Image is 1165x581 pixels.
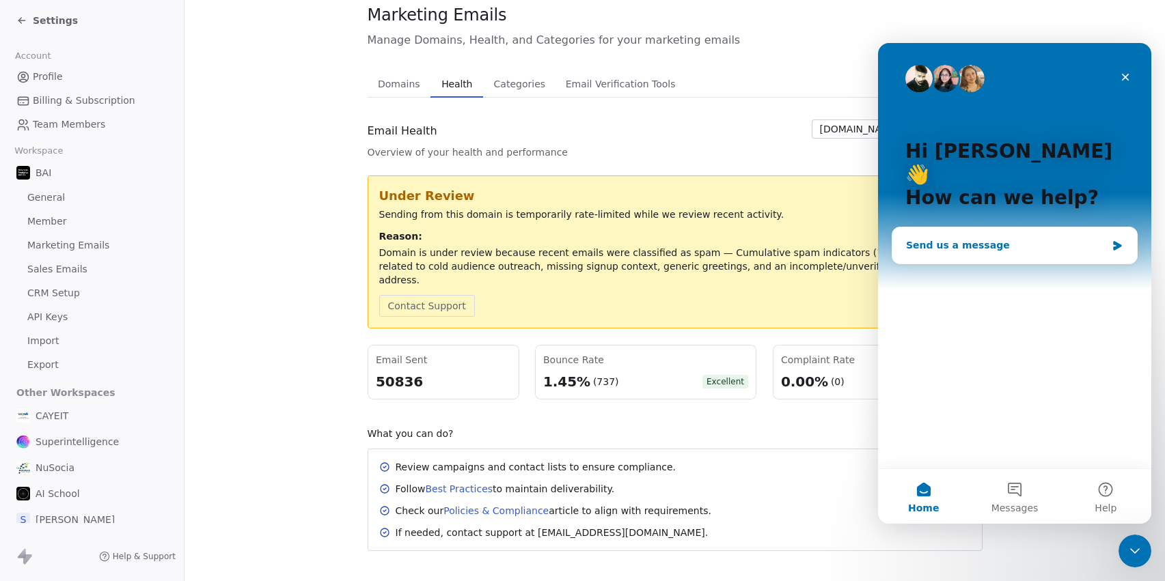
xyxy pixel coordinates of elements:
[376,372,511,391] div: 50836
[368,5,507,25] span: Marketing Emails
[27,214,67,229] span: Member
[396,504,711,518] div: Check our article to align with requirements.
[27,334,59,348] span: Import
[376,353,511,367] div: Email Sent
[379,208,971,221] div: Sending from this domain is temporarily rate-limited while we review recent activity.
[9,46,57,66] span: Account
[11,354,173,376] a: Export
[33,94,135,108] span: Billing & Subscription
[27,238,109,253] span: Marketing Emails
[831,375,845,388] div: (0)
[368,32,983,48] span: Manage Domains, Health, and Categories for your marketing emails
[16,409,30,423] img: CAYEIT%20Square%20Logo.png
[443,505,549,516] a: Policies & Compliance
[11,258,173,281] a: Sales Emails
[396,482,615,496] div: Follow to maintain deliverability.
[11,210,173,233] a: Member
[781,353,974,367] div: Complaint Rate
[16,461,30,474] img: LOGO_1_WB.png
[33,14,78,27] span: Settings
[113,551,176,562] span: Help & Support
[543,372,590,391] div: 1.45%
[543,353,748,367] div: Bounce Rate
[11,89,173,112] a: Billing & Subscription
[781,372,828,391] div: 0.00%
[27,358,59,372] span: Export
[820,122,900,137] span: [DOMAIN_NAME]
[36,435,119,449] span: Superintelligence
[27,262,87,277] span: Sales Emails
[396,460,676,474] div: Review campaigns and contact lists to ensure compliance.
[16,14,78,27] a: Settings
[878,43,1151,524] iframe: Intercom live chat
[425,483,493,494] a: Best Practices
[11,282,173,304] a: CRM Setup
[368,123,437,139] span: Email Health
[489,74,551,94] span: Categories
[560,74,681,94] span: Email Verification Tools
[99,551,176,562] a: Help & Support
[36,409,68,423] span: CAYEIT
[11,186,173,209] a: General
[11,306,173,328] a: API Keys
[36,513,115,526] span: [PERSON_NAME]
[9,141,69,161] span: Workspace
[379,295,475,317] button: Contact Support
[593,375,619,388] div: (737)
[1119,535,1151,567] iframe: Intercom live chat
[33,70,63,84] span: Profile
[11,113,173,136] a: Team Members
[368,145,568,159] span: Overview of your health and performance
[36,487,80,500] span: AI School
[27,286,80,300] span: CRM Setup
[11,66,173,88] a: Profile
[379,246,971,287] div: Domain is under review because recent emails were classified as spam — Cumulative spam indicators...
[436,74,478,94] span: Health
[36,461,74,474] span: NuSocia
[16,166,30,180] img: bar1.webp
[11,234,173,257] a: Marketing Emails
[33,117,105,132] span: Team Members
[368,427,983,440] div: What you can do?
[702,375,748,388] span: Excellent
[27,190,65,205] span: General
[396,526,709,539] div: If needed, contact support at [EMAIL_ADDRESS][DOMAIN_NAME].
[36,166,51,180] span: BAI
[16,435,30,449] img: sinews%20copy.png
[16,513,30,526] span: S
[11,382,121,403] span: Other Workspaces
[27,310,68,324] span: API Keys
[379,187,971,205] div: Under Review
[372,74,426,94] span: Domains
[11,330,173,352] a: Import
[16,487,30,500] img: 3.png
[379,229,971,243] div: Reason:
